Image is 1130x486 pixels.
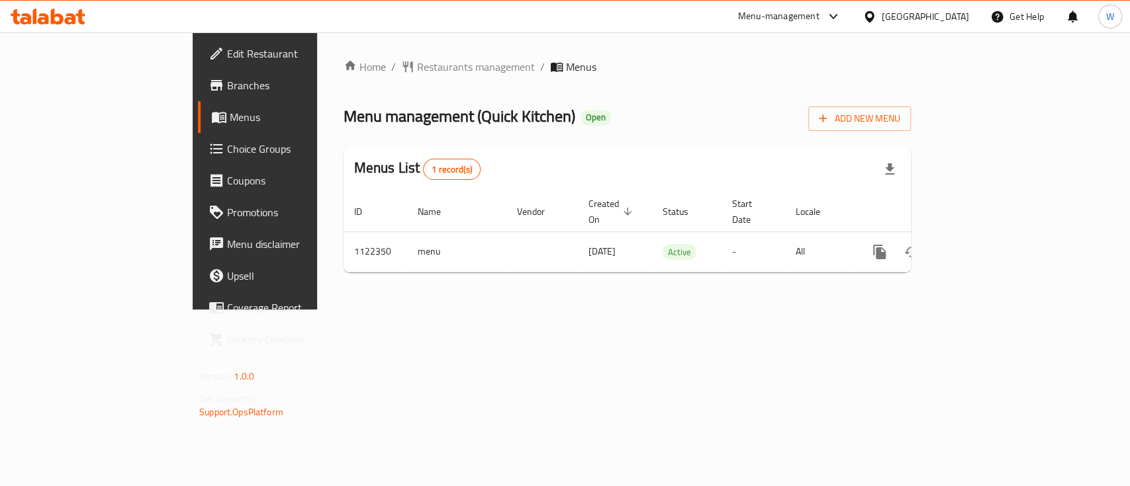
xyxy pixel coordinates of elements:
button: more [864,236,896,268]
span: Vendor [517,204,562,220]
div: Total records count [423,159,481,180]
a: Branches [198,69,381,101]
nav: breadcrumb [344,59,911,75]
span: Menu disclaimer [227,236,371,252]
a: Coupons [198,165,381,196]
span: Menu management ( Quick Kitchen ) [344,101,575,131]
span: Name [418,204,458,220]
td: - [722,231,785,272]
li: / [391,59,396,75]
span: Coverage Report [227,300,371,315]
li: / [540,59,545,75]
span: Open [581,112,611,123]
div: Export file [874,153,906,185]
table: enhanced table [344,192,1002,272]
button: Change Status [896,236,927,268]
span: Grocery Checklist [227,331,371,347]
span: 1.0.0 [234,368,254,385]
span: Coupons [227,173,371,188]
div: Active [663,244,696,260]
div: Open [581,110,611,126]
td: All [785,231,853,272]
a: Restaurants management [401,59,535,75]
a: Upsell [198,260,381,292]
th: Actions [853,192,1002,232]
a: Choice Groups [198,133,381,165]
span: Choice Groups [227,141,371,157]
a: Menu disclaimer [198,228,381,260]
span: Start Date [732,196,769,227]
a: Coverage Report [198,292,381,323]
span: Active [663,245,696,260]
a: Support.OpsPlatform [199,403,283,421]
span: Menus [230,109,371,125]
span: Status [663,204,706,220]
a: Menus [198,101,381,133]
span: Menus [566,59,596,75]
span: Add New Menu [819,110,900,127]
button: Add New Menu [808,106,911,131]
span: Upsell [227,268,371,284]
span: Locale [796,204,837,220]
span: Version: [199,368,232,385]
span: [DATE] [589,243,616,260]
span: Created On [589,196,636,227]
span: Restaurants management [417,59,535,75]
span: Get support on: [199,390,260,407]
td: menu [407,231,506,272]
span: 1 record(s) [424,163,480,176]
div: [GEOGRAPHIC_DATA] [882,9,969,24]
a: Promotions [198,196,381,228]
a: Grocery Checklist [198,323,381,355]
span: Edit Restaurant [227,46,371,61]
span: Branches [227,77,371,93]
a: Edit Restaurant [198,38,381,69]
span: Promotions [227,204,371,220]
h2: Menus List [354,158,481,180]
span: ID [354,204,379,220]
span: W [1106,9,1114,24]
div: Menu-management [738,9,820,24]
